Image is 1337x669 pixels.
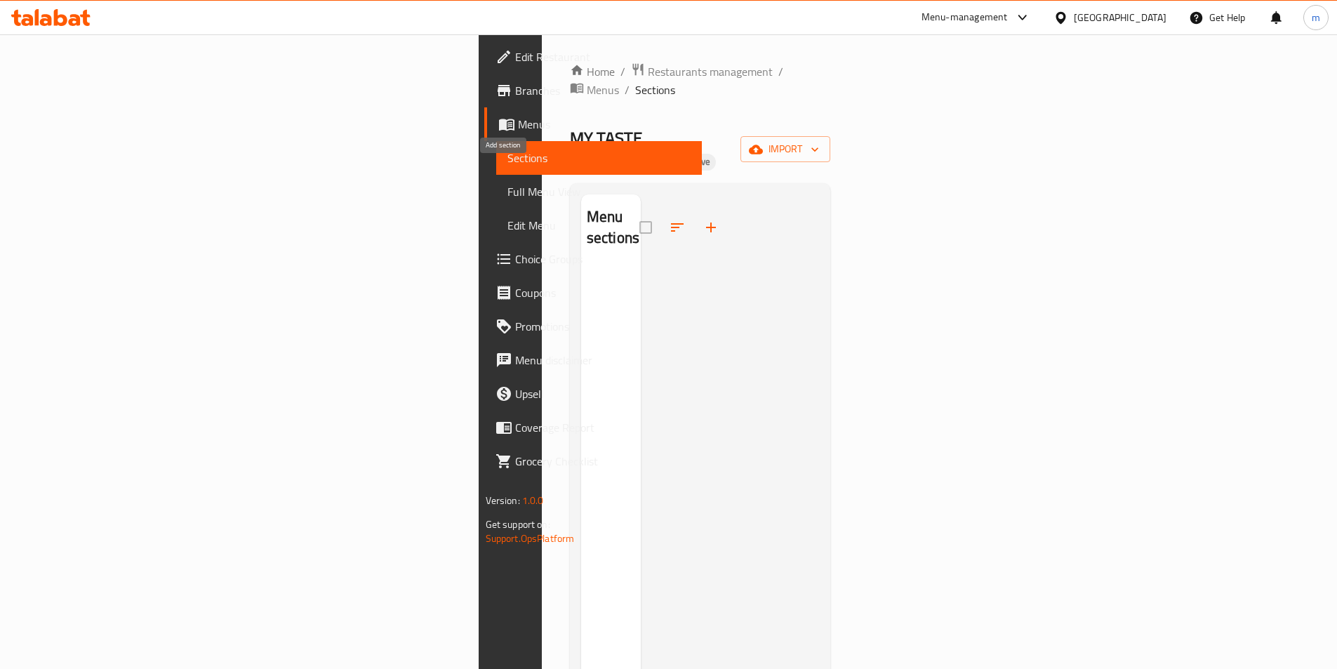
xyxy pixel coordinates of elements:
[496,141,702,175] a: Sections
[484,377,702,411] a: Upsell
[515,284,691,301] span: Coupons
[515,419,691,436] span: Coverage Report
[484,40,702,74] a: Edit Restaurant
[522,491,544,510] span: 1.0.0
[778,63,783,80] li: /
[631,62,773,81] a: Restaurants management
[486,491,520,510] span: Version:
[515,82,691,99] span: Branches
[648,63,773,80] span: Restaurants management
[515,318,691,335] span: Promotions
[752,140,819,158] span: import
[740,136,830,162] button: import
[484,411,702,444] a: Coverage Report
[507,150,691,166] span: Sections
[484,310,702,343] a: Promotions
[484,276,702,310] a: Coupons
[515,453,691,470] span: Grocery Checklist
[484,74,702,107] a: Branches
[486,515,550,534] span: Get support on:
[484,242,702,276] a: Choice Groups
[484,343,702,377] a: Menu disclaimer
[515,352,691,369] span: Menu disclaimer
[922,9,1008,26] div: Menu-management
[486,529,575,548] a: Support.OpsPlatform
[581,261,641,272] nav: Menu sections
[496,175,702,208] a: Full Menu View
[484,444,702,478] a: Grocery Checklist
[518,116,691,133] span: Menus
[507,183,691,200] span: Full Menu View
[515,251,691,267] span: Choice Groups
[515,385,691,402] span: Upsell
[496,208,702,242] a: Edit Menu
[1312,10,1320,25] span: m
[1074,10,1166,25] div: [GEOGRAPHIC_DATA]
[507,217,691,234] span: Edit Menu
[515,48,691,65] span: Edit Restaurant
[484,107,702,141] a: Menus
